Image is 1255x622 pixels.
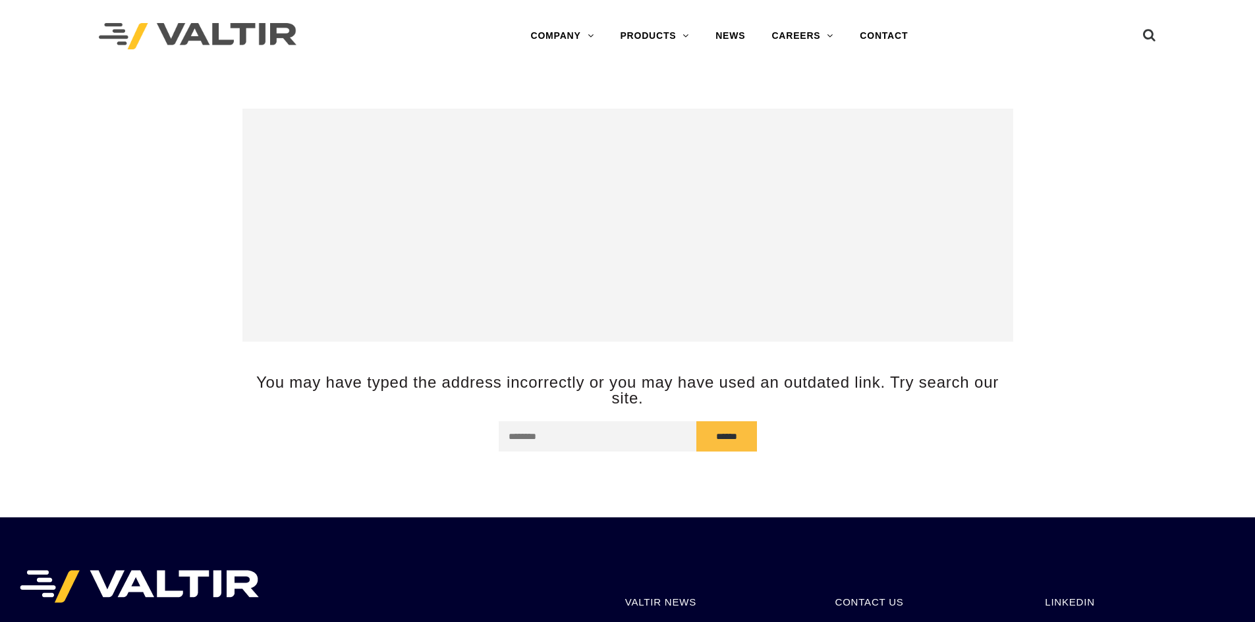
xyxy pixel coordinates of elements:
[1045,570,1235,581] h2: FOLLOW US
[847,23,921,49] a: CONTACT
[835,596,904,608] a: CONTACT US
[758,23,847,49] a: CAREERS
[517,23,607,49] a: COMPANY
[99,23,296,50] img: Valtir
[607,23,702,49] a: PRODUCTS
[20,570,259,603] img: VALTIR
[1045,596,1095,608] a: LINKEDIN
[242,375,1013,405] p: You may have typed the address incorrectly or you may have used an outdated link. Try search our ...
[625,570,816,581] h2: MEDIA CENTER
[262,174,993,190] h3: Page not found
[702,23,758,49] a: NEWS
[262,210,993,282] h1: 404
[835,570,1026,581] h2: VALTIR
[625,596,696,608] a: VALTIR NEWS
